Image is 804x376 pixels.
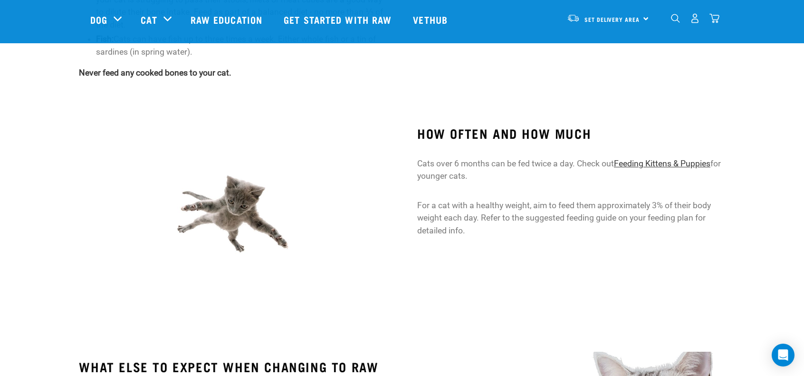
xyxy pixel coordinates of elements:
[141,12,157,27] a: Cat
[79,359,387,374] h3: WHAT ELSE TO EXPECT WHEN CHANGING TO RAW
[709,13,719,23] img: home-icon@2x.png
[403,0,459,39] a: Vethub
[584,18,640,21] span: Set Delivery Area
[614,159,710,168] a: Feeding Kittens & Puppies
[567,14,580,22] img: van-moving.png
[417,199,725,237] p: For a cat with a healthy weight, aim to feed them approximately 3% of their body weight each day....
[90,12,107,27] a: Dog
[671,14,680,23] img: home-icon-1@2x.png
[181,0,274,39] a: Raw Education
[274,0,403,39] a: Get started with Raw
[79,68,231,77] strong: Never feed any cooked bones to your cat.
[417,126,725,141] h3: HOW OFTEN AND HOW MUCH
[690,13,700,23] img: user.png
[772,344,794,366] div: Open Intercom Messenger
[79,118,387,327] img: flying-cat-middle.jpg
[96,33,387,58] li: Cats can have fish up to three times a week. Either whole fish or a tin of sardines (in spring wa...
[417,157,725,183] p: Cats over 6 months can be fed twice a day. Check out for younger cats.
